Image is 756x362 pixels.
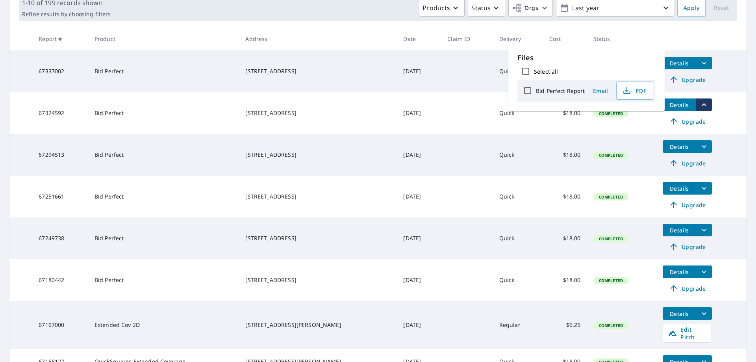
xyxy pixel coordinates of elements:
[88,217,239,259] td: Bid Perfect
[594,111,628,116] span: Completed
[667,268,691,276] span: Details
[663,240,712,253] a: Upgrade
[543,217,587,259] td: $18.00
[88,27,239,50] th: Product
[667,185,691,192] span: Details
[397,92,441,134] td: [DATE]
[696,224,712,236] button: filesDropdownBtn-67249738
[32,301,88,349] td: 67167000
[397,27,441,50] th: Date
[667,226,691,234] span: Details
[22,11,111,18] p: Refine results by choosing filters
[493,92,543,134] td: Quick
[667,310,691,317] span: Details
[32,134,88,176] td: 67294513
[32,27,88,50] th: Report #
[512,3,538,13] span: Orgs
[245,67,391,75] div: [STREET_ADDRESS]
[668,326,707,341] span: Edit Pitch
[397,50,441,92] td: [DATE]
[493,301,543,349] td: Regular
[88,176,239,217] td: Bid Perfect
[32,259,88,301] td: 67180442
[543,259,587,301] td: $18.00
[594,323,628,328] span: Completed
[88,92,239,134] td: Bid Perfect
[32,50,88,92] td: 67337002
[588,85,613,97] button: Email
[88,301,239,349] td: Extended Cov 2D
[667,75,707,84] span: Upgrade
[663,265,696,278] button: detailsBtn-67180442
[696,182,712,195] button: filesDropdownBtn-67251661
[32,176,88,217] td: 67251661
[245,321,391,329] div: [STREET_ADDRESS][PERSON_NAME]
[591,87,610,95] span: Email
[397,134,441,176] td: [DATE]
[536,87,585,95] label: Bid Perfect Report
[493,50,543,92] td: Quick
[696,265,712,278] button: filesDropdownBtn-67180442
[667,101,691,109] span: Details
[696,140,712,153] button: filesDropdownBtn-67294513
[663,57,696,69] button: detailsBtn-67337002
[663,140,696,153] button: detailsBtn-67294513
[534,68,558,75] label: Select all
[493,176,543,217] td: Quick
[397,259,441,301] td: [DATE]
[245,276,391,284] div: [STREET_ADDRESS]
[543,176,587,217] td: $18.00
[543,301,587,349] td: $6.25
[397,176,441,217] td: [DATE]
[594,236,628,241] span: Completed
[594,278,628,283] span: Completed
[493,134,543,176] td: Quick
[667,158,707,168] span: Upgrade
[663,98,696,111] button: detailsBtn-67324592
[663,73,712,86] a: Upgrade
[696,98,712,111] button: filesDropdownBtn-67324592
[239,27,397,50] th: Address
[88,134,239,176] td: Bid Perfect
[245,193,391,200] div: [STREET_ADDRESS]
[493,27,543,50] th: Delivery
[543,134,587,176] td: $18.00
[32,217,88,259] td: 67249738
[663,224,696,236] button: detailsBtn-67249738
[663,199,712,211] a: Upgrade
[667,59,691,67] span: Details
[696,307,712,320] button: filesDropdownBtn-67167000
[245,151,391,159] div: [STREET_ADDRESS]
[587,27,657,50] th: Status
[667,242,707,251] span: Upgrade
[397,217,441,259] td: [DATE]
[422,3,450,13] p: Products
[471,3,491,13] p: Status
[493,217,543,259] td: Quick
[663,182,696,195] button: detailsBtn-67251661
[663,115,712,128] a: Upgrade
[667,143,691,150] span: Details
[245,234,391,242] div: [STREET_ADDRESS]
[569,1,661,15] p: Last year
[88,50,239,92] td: Bid Perfect
[663,324,712,343] a: Edit Pitch
[32,92,88,134] td: 67324592
[594,194,628,200] span: Completed
[493,259,543,301] td: Quick
[397,301,441,349] td: [DATE]
[667,200,707,210] span: Upgrade
[667,117,707,126] span: Upgrade
[621,86,647,95] span: PDF
[88,259,239,301] td: Bid Perfect
[667,284,707,293] span: Upgrade
[663,307,696,320] button: detailsBtn-67167000
[543,92,587,134] td: $18.00
[663,157,712,169] a: Upgrade
[245,109,391,117] div: [STREET_ADDRESS]
[684,3,699,13] span: Apply
[663,282,712,295] a: Upgrade
[594,152,628,158] span: Completed
[696,57,712,69] button: filesDropdownBtn-67337002
[517,52,655,63] p: Files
